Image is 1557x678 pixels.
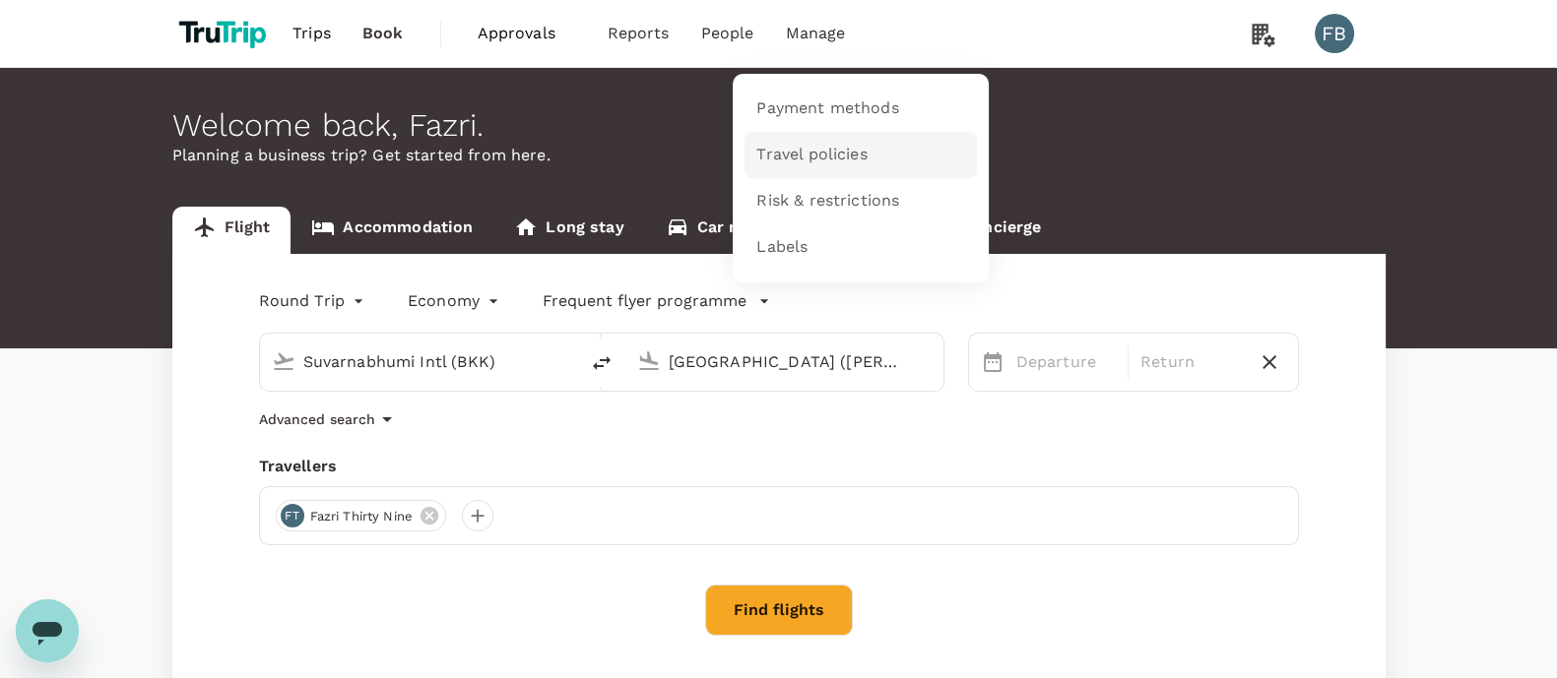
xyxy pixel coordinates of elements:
[543,289,770,313] button: Frequent flyer programme
[669,346,902,377] input: Going to
[298,507,425,526] span: fazri thirty nine
[745,178,977,224] a: Risk & restrictions
[745,132,977,178] a: Travel policies
[745,86,977,132] a: Payment methods
[259,285,369,317] div: Round Trip
[172,12,278,55] img: TruTrip logo
[493,207,644,254] a: Long stay
[608,22,670,45] span: Reports
[701,22,754,45] span: People
[259,407,399,431] button: Advanced search
[756,144,867,166] span: Travel policies
[303,346,537,377] input: Depart from
[930,359,934,363] button: Open
[756,97,898,120] span: Payment methods
[276,500,447,531] div: FTfazri thirty nine
[408,285,503,317] div: Economy
[645,207,798,254] a: Car rental
[785,22,845,45] span: Manage
[543,289,746,313] p: Frequent flyer programme
[1315,14,1354,53] div: FB
[172,207,292,254] a: Flight
[578,339,625,387] button: delete
[291,207,493,254] a: Accommodation
[172,107,1386,144] div: Welcome back , Fazri .
[478,22,576,45] span: Approvals
[292,22,331,45] span: Trips
[564,359,568,363] button: Open
[1016,350,1117,374] p: Departure
[362,22,404,45] span: Book
[756,236,808,259] span: Labels
[705,585,853,636] button: Find flights
[745,224,977,271] a: Labels
[259,409,375,429] p: Advanced search
[259,455,1299,478] div: Travellers
[16,599,79,662] iframe: Button to launch messaging window, conversation in progress
[172,144,1386,167] p: Planning a business trip? Get started from here.
[281,504,304,527] div: FT
[1140,350,1241,374] p: Return
[756,190,899,213] span: Risk & restrictions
